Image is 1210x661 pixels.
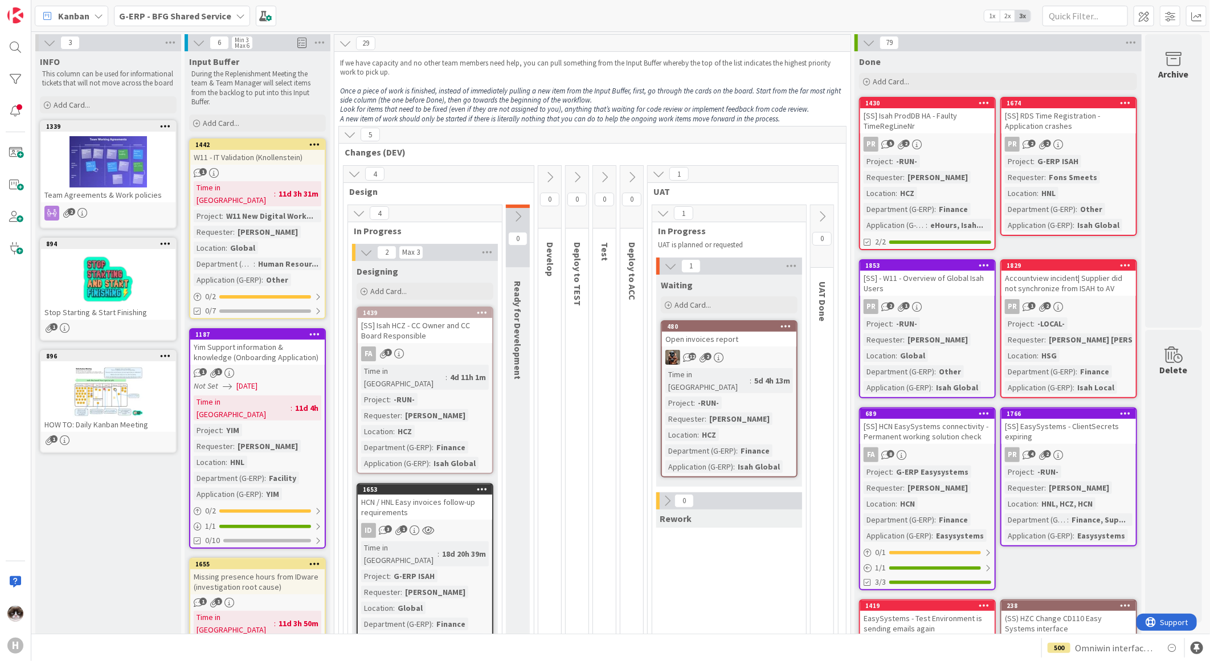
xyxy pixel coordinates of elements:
[1039,349,1060,362] div: HSG
[903,482,905,494] span: :
[887,302,894,309] span: 2
[235,226,301,238] div: [PERSON_NAME]
[1044,482,1046,494] span: :
[205,291,216,303] span: 0 / 2
[1035,155,1081,168] div: G-ERP ISAH
[1044,450,1051,458] span: 2
[695,397,722,409] div: -RUN-
[385,525,392,533] span: 3
[1044,140,1051,147] span: 2
[738,444,772,457] div: Finance
[370,286,407,296] span: Add Card...
[860,299,995,314] div: PR
[1033,466,1035,478] span: :
[222,210,223,222] span: :
[897,497,918,510] div: HCN
[1001,108,1136,133] div: [SS] RDS Time Registration - Application crashes
[233,440,235,452] span: :
[860,545,995,560] div: 0/1
[860,98,995,133] div: 1430[SS] Isah ProdDB HA - Faulty TimeRegLineNr
[1001,299,1136,314] div: PR
[893,466,971,478] div: G-ERP Easysystems
[358,308,492,318] div: 1439
[361,425,393,438] div: Location
[936,513,971,526] div: Finance
[887,140,894,147] span: 5
[936,365,964,378] div: Other
[926,219,927,231] span: :
[194,210,222,222] div: Project
[693,397,695,409] span: :
[358,318,492,343] div: [SS] Isah HCZ - CC Owner and CC Board Responsible
[40,350,177,453] a: 896HOW TO: Daily Kanban Meeting
[385,349,392,356] span: 3
[361,393,389,406] div: Project
[263,274,291,286] div: Other
[194,456,226,468] div: Location
[1000,97,1137,236] a: 1674[SS] RDS Time Registration - Application crashesPRProject:G-ERP ISAHRequester:Fons SmeetsLoca...
[887,450,894,458] span: 8
[865,99,995,107] div: 1430
[661,320,798,478] a: 480Open invoices reportVKTime in [GEOGRAPHIC_DATA]:5d 4h 13mProject:-RUN-Requester:[PERSON_NAME]L...
[860,98,995,108] div: 1430
[1005,171,1044,183] div: Requester
[1005,299,1020,314] div: PR
[931,529,933,542] span: :
[194,274,261,286] div: Application (G-ERP)
[361,441,432,454] div: Department (G-ERP)
[934,365,936,378] span: :
[860,260,995,271] div: 1853
[1028,140,1036,147] span: 2
[865,410,995,418] div: 689
[697,429,699,441] span: :
[1005,365,1076,378] div: Department (G-ERP)
[389,393,391,406] span: :
[400,409,402,422] span: :
[194,181,274,206] div: Time in [GEOGRAPHIC_DATA]
[873,76,909,87] span: Add Card...
[1005,187,1037,199] div: Location
[222,424,223,436] span: :
[665,429,697,441] div: Location
[1074,219,1122,231] div: Isah Global
[1039,497,1095,510] div: HNL, HCZ, HCN
[665,397,693,409] div: Project
[896,497,897,510] span: :
[1001,419,1136,444] div: [SS] EasySystems - ClientSecrets expiring
[58,9,89,23] span: Kanban
[665,413,705,425] div: Requester
[194,226,233,238] div: Requester
[190,140,325,150] div: 1442
[860,108,995,133] div: [SS] Isah ProdDB HA - Faulty TimeRegLineNr
[263,488,282,500] div: YIM
[194,424,222,436] div: Project
[864,466,892,478] div: Project
[226,242,227,254] span: :
[1000,407,1137,546] a: 1766[SS] EasySystems - ClientSecrets expiringPRProject:-RUN-Requester:[PERSON_NAME]Location:HNL, ...
[1001,98,1136,108] div: 1674
[1037,187,1039,199] span: :
[41,239,175,320] div: 894Stop Starting & Start Finishing
[199,368,207,376] span: 1
[860,260,995,296] div: 1853[SS] - W11 - Overview of Global Isah Users
[733,460,735,473] span: :
[205,505,216,517] span: 0 / 2
[1046,482,1112,494] div: [PERSON_NAME]
[1073,529,1074,542] span: :
[261,488,263,500] span: :
[860,409,995,444] div: 689[SS] HCN EasySystems connectivity - Permanent working solution check
[699,429,719,441] div: HCZ
[1005,155,1033,168] div: Project
[1073,381,1074,394] span: :
[864,447,878,462] div: FA
[892,317,893,330] span: :
[1035,317,1068,330] div: -LOCAL-
[1033,155,1035,168] span: :
[665,444,736,457] div: Department (G-ERP)
[1005,333,1044,346] div: Requester
[363,309,492,317] div: 1439
[7,7,23,23] img: Visit kanbanzone.com
[24,2,52,15] span: Support
[665,350,680,365] img: VK
[1007,262,1136,270] div: 1829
